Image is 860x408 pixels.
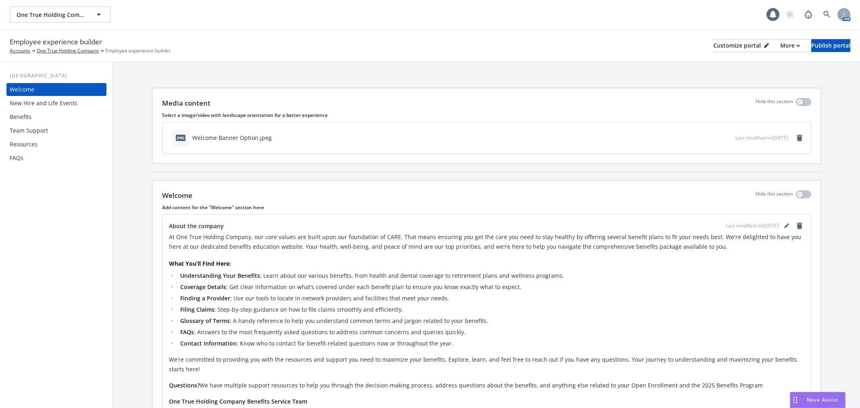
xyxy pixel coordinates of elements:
[180,283,226,291] strong: Coverage Details
[10,124,48,137] div: Team Support
[795,221,804,231] a: remove
[6,138,106,151] a: Resources
[10,138,37,151] div: Resources
[17,10,86,19] span: One True Holding Company
[10,37,102,47] span: Employee experience builder
[169,355,804,374] p: We’re committed to providing you with the resources and support you need to maximize your benefit...
[725,133,732,142] button: preview file
[756,190,793,201] p: Hide this section
[819,6,835,23] a: Search
[10,152,23,164] div: FAQs
[10,110,31,123] div: Benefits
[180,306,214,313] strong: Filing Claims
[176,135,185,141] span: jpeg
[162,190,192,201] p: Welcome
[178,339,804,348] li: : Know who to contact for benefit-related questions now or throughout the year.
[6,72,106,80] div: [GEOGRAPHIC_DATA]
[6,152,106,164] a: FAQs
[782,221,791,231] a: editPencil
[6,83,106,96] a: Welcome
[10,83,34,96] div: Welcome
[756,98,793,108] p: Hide this section
[169,398,307,405] strong: One True Holding Company Benefits Service Team
[780,40,800,52] div: More
[735,134,788,141] span: Last modified on [DATE]
[790,392,800,408] div: Drag to move
[162,204,811,211] p: Add content for the "Welcome" section here
[178,271,804,281] li: : Learn about our various benefits, from health and dental coverage to retirement plans and welln...
[180,328,194,336] strong: FAQs
[10,47,30,54] a: Accounts
[178,294,804,303] li: : Use our tools to locate in-network providers and facilities that meet your needs.
[6,110,106,123] a: Benefits
[811,39,850,52] button: Publish portal
[180,317,230,325] strong: Glossary of Terms
[178,316,804,326] li: : A handy reference to help you understand common terms and jargon related to your benefits.
[10,97,77,110] div: New Hire and Life Events
[37,47,99,54] a: One True Holding Company
[782,6,798,23] a: Start snowing
[178,327,804,337] li: : Answers to the most frequently asked questions to address common concerns and queries quickly.
[6,97,106,110] a: New Hire and Life Events
[790,392,845,408] button: Nova Assist
[811,40,850,52] div: Publish portal
[770,39,810,52] button: More
[169,381,804,390] p: We have multiple support resources to help you through the decision-making process, address quest...
[169,260,231,267] strong: What You’ll Find Here:
[180,294,230,302] strong: Finding a Provider
[162,98,210,108] p: Media content
[192,133,272,142] div: Welcome Banner Option.jpeg
[6,124,106,137] a: Team Support
[180,339,237,347] strong: Contact Information
[178,305,804,314] li: : Step-by-step guidance on how to file claims smoothly and efficiently.
[169,222,224,230] span: About the company
[713,40,769,52] div: Customize portal
[800,6,816,23] a: Report a Bug
[169,381,200,389] strong: Questions?
[726,222,779,229] span: Last modified on [DATE]
[807,396,839,403] span: Nova Assist
[178,282,804,292] li: : Get clear information on what’s covered under each benefit plan to ensure you know exactly what...
[169,232,804,252] p: At One True Holding Company, our core values are built upon our foundation of CARE. That means en...
[712,133,718,142] button: download file
[10,6,110,23] button: One True Holding Company
[162,112,811,119] p: Select a image/video with landscape orientation for a better experience
[180,272,260,279] strong: Understanding Your Benefits
[105,47,171,54] span: Employee experience builder
[713,39,769,52] button: Customize portal
[795,133,804,143] a: remove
